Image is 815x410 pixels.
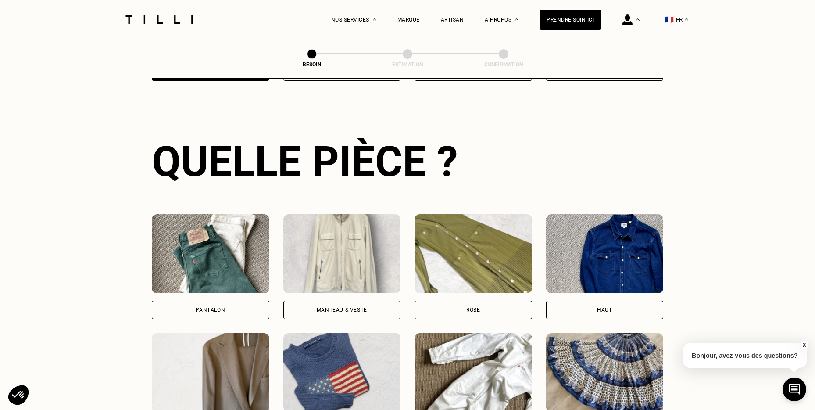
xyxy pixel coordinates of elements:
[546,214,664,293] img: Tilli retouche votre Haut
[364,61,451,68] div: Estimation
[415,214,532,293] img: Tilli retouche votre Robe
[540,10,601,30] a: Prendre soin ici
[152,137,663,186] div: Quelle pièce ?
[460,61,547,68] div: Confirmation
[622,14,633,25] img: icône connexion
[196,307,225,313] div: Pantalon
[283,214,401,293] img: Tilli retouche votre Manteau & Veste
[597,307,612,313] div: Haut
[441,17,464,23] a: Artisan
[683,343,807,368] p: Bonjour, avez-vous des questions?
[665,15,674,24] span: 🇫🇷
[515,18,518,21] img: Menu déroulant à propos
[685,18,688,21] img: menu déroulant
[373,18,376,21] img: Menu déroulant
[317,307,367,313] div: Manteau & Veste
[122,15,196,24] img: Logo du service de couturière Tilli
[466,307,480,313] div: Robe
[268,61,356,68] div: Besoin
[636,18,640,21] img: Menu déroulant
[152,214,269,293] img: Tilli retouche votre Pantalon
[397,17,420,23] a: Marque
[800,340,808,350] button: X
